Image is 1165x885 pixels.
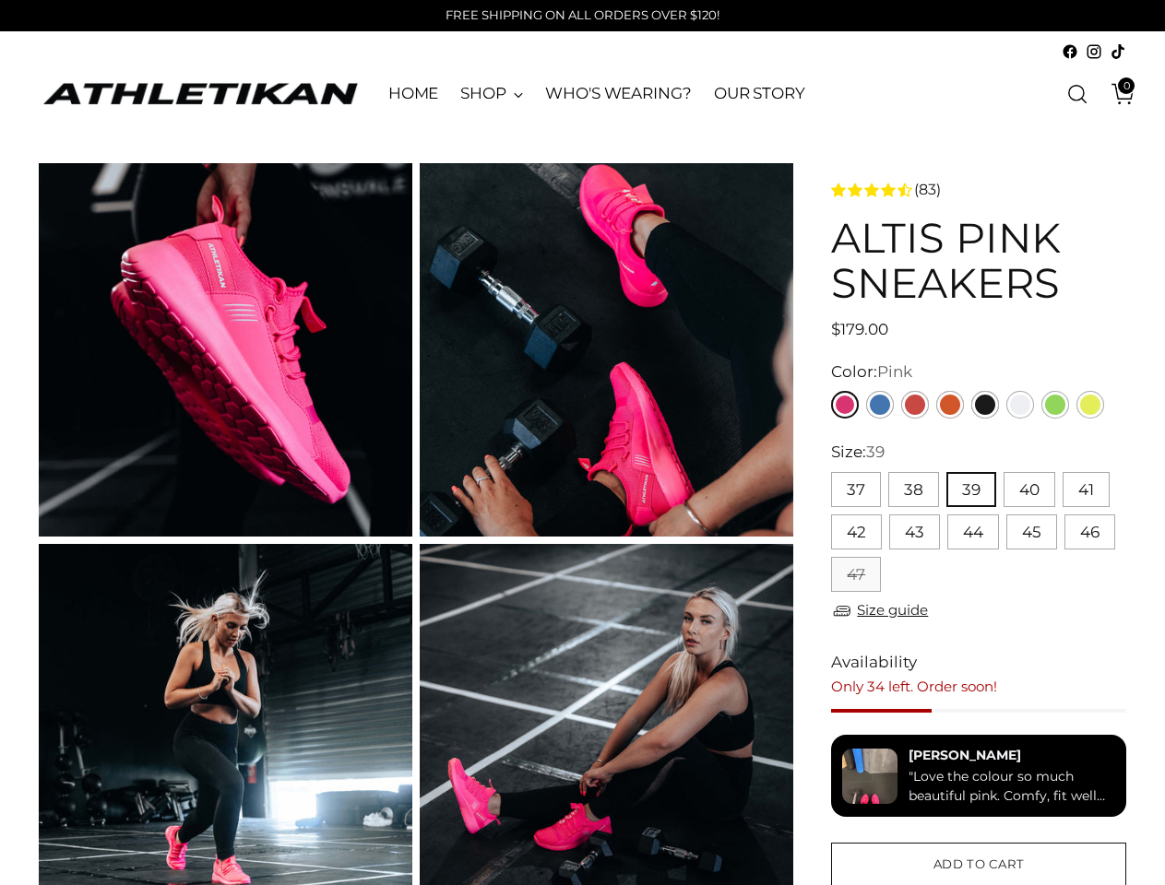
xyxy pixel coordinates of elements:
[971,391,999,419] a: Black
[714,74,805,114] a: OUR STORY
[446,6,719,25] p: FREE SHIPPING ON ALL ORDERS OVER $120!
[1059,76,1096,112] a: Open search modal
[831,391,859,419] a: Pink
[1076,391,1104,419] a: Yellow
[831,599,928,622] a: Size guide
[901,391,929,419] a: Red
[39,163,412,537] img: ALTIS Pink Sneakers
[866,391,894,419] a: Blue
[1006,391,1034,419] a: White
[1004,472,1055,507] button: 40
[831,216,1126,307] h1: ALTIS Pink Sneakers
[946,472,996,507] button: 39
[831,318,888,341] span: $179.00
[1006,514,1057,549] button: 45
[1041,391,1069,419] a: Green
[933,855,1025,873] span: Add to cart
[889,514,940,549] button: 43
[888,472,939,507] button: 38
[1063,472,1110,507] button: 41
[831,678,997,695] span: Only 34 left. Order soon!
[831,441,885,464] label: Size:
[831,360,912,383] label: Color:
[545,74,692,114] a: WHO'S WEARING?
[1064,514,1115,549] button: 46
[460,74,523,114] a: SHOP
[947,514,999,549] button: 44
[831,178,1126,201] a: 4.3 rating (83 votes)
[1118,77,1135,94] span: 0
[936,391,964,419] a: Orange
[831,514,882,549] button: 42
[914,179,941,201] span: (83)
[831,651,917,674] span: Availability
[388,74,439,114] a: HOME
[1098,76,1135,112] a: Open cart modal
[877,362,912,381] span: Pink
[831,557,881,592] button: 47
[831,472,881,507] button: 37
[39,79,362,108] a: ATHLETIKAN
[866,442,885,461] span: 39
[420,163,793,537] img: ALTIS Pink Sneakers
